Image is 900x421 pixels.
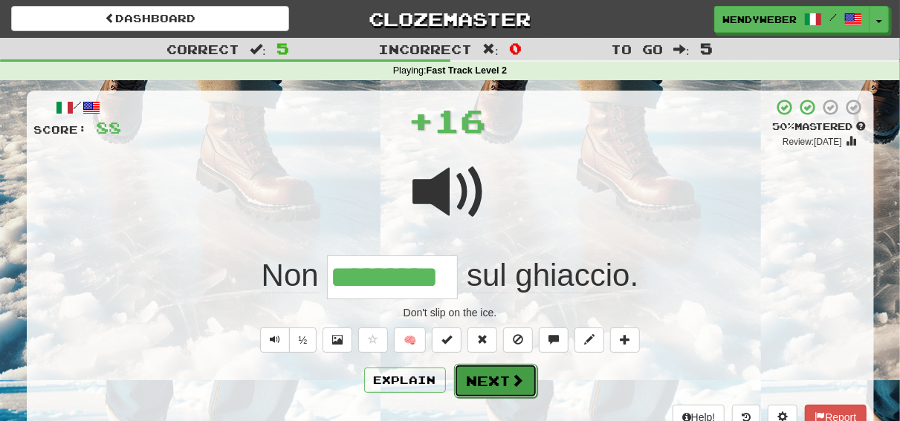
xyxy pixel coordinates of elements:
button: Favorite sentence (alt+f) [358,327,388,353]
span: 88 [97,118,122,137]
span: Non [262,258,319,293]
a: WendyWeber / [714,6,870,33]
div: Mastered [773,120,867,134]
strong: Fast Track Level 2 [427,65,508,76]
button: Ignore sentence (alt+i) [503,327,533,353]
button: Next [454,364,537,398]
button: Show image (alt+x) [323,327,352,353]
button: Set this sentence to 100% Mastered (alt+m) [432,327,462,353]
span: + [408,98,434,143]
div: Don't slip on the ice. [34,305,867,320]
span: 0 [509,39,522,57]
small: Review: [DATE] [783,137,842,147]
span: 5 [276,39,289,57]
button: Add to collection (alt+a) [610,327,640,353]
span: Score: [34,123,88,136]
span: : [673,43,690,56]
span: 50 % [773,120,795,132]
button: Reset to 0% Mastered (alt+r) [467,327,497,353]
button: ½ [289,327,317,353]
span: To go [611,42,663,56]
div: Text-to-speech controls [257,327,317,353]
span: Incorrect [378,42,472,56]
a: Clozemaster [311,6,589,32]
span: / [829,12,837,22]
span: ghiaccio [516,258,630,293]
button: 🧠 [394,327,426,353]
span: 16 [434,102,486,139]
button: Play sentence audio (ctl+space) [260,327,290,353]
span: WendyWeber [722,13,797,26]
span: . [458,258,638,293]
button: Explain [364,368,446,393]
span: 5 [700,39,713,57]
span: : [482,43,499,56]
div: / [34,98,122,117]
button: Edit sentence (alt+d) [574,327,604,353]
span: : [250,43,266,56]
span: Correct [166,42,239,56]
span: sul [467,258,507,293]
button: Discuss sentence (alt+u) [539,327,569,353]
a: Dashboard [11,6,289,31]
